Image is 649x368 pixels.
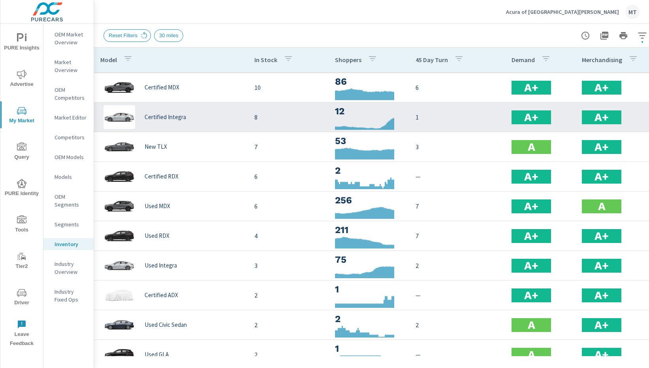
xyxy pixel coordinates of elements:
[43,84,94,104] div: OEM Competitors
[3,33,41,53] span: PURE Insights
[254,350,322,359] p: 2
[582,56,622,64] p: Merchandising
[100,56,117,64] p: Model
[335,164,403,177] h3: 2
[3,252,41,271] span: Tier2
[3,70,41,89] span: Advertise
[55,193,87,209] p: OEM Segments
[145,173,179,180] p: Certified RDX
[43,191,94,211] div: OEM Segments
[0,24,43,351] div: nav menu
[254,320,322,330] p: 2
[145,232,169,239] p: Used RDX
[594,318,609,332] h2: A+
[3,215,41,235] span: Tools
[103,76,135,99] img: glamour
[145,84,179,91] p: Certified MDX
[594,288,609,302] h2: A+
[254,112,322,122] p: 8
[3,288,41,307] span: Driver
[145,114,186,121] p: Certified Integra
[512,56,535,64] p: Demand
[416,320,499,330] p: 2
[145,321,187,328] p: Used Civic Sedan
[254,83,322,92] p: 10
[524,199,538,213] h2: A+
[594,170,609,184] h2: A+
[335,193,403,207] h3: 256
[528,140,535,154] h2: A
[55,288,87,304] p: Industry Fixed Ops
[43,171,94,183] div: Models
[103,254,135,277] img: glamour
[254,172,322,181] p: 6
[524,170,538,184] h2: A+
[145,351,169,358] p: Used GLA
[103,105,135,129] img: glamour
[55,240,87,248] p: Inventory
[43,258,94,278] div: Industry Overview
[3,106,41,125] span: My Market
[103,135,135,159] img: glamour
[103,194,135,218] img: glamour
[3,142,41,162] span: Query
[335,253,403,266] h3: 75
[3,179,41,198] span: PURE Identity
[55,86,87,102] p: OEM Competitors
[55,114,87,121] p: Market Editor
[103,29,151,42] div: Reset Filters
[528,348,535,362] h2: A
[335,134,403,148] h3: 53
[43,238,94,250] div: Inventory
[103,343,135,366] img: glamour
[524,288,538,302] h2: A+
[43,218,94,230] div: Segments
[335,104,403,118] h3: 12
[254,261,322,270] p: 3
[596,28,612,44] button: "Export Report to PDF"
[254,201,322,211] p: 6
[3,320,41,348] span: Leave Feedback
[416,290,499,300] p: —
[55,58,87,74] p: Market Overview
[528,318,535,332] h2: A
[416,201,499,211] p: 7
[55,30,87,46] p: OEM Market Overview
[254,56,277,64] p: In Stock
[55,260,87,276] p: Industry Overview
[594,348,609,362] h2: A+
[43,151,94,163] div: OEM Models
[103,224,135,248] img: glamour
[43,112,94,123] div: Market Editor
[103,165,135,188] img: glamour
[594,229,609,243] h2: A+
[615,28,631,44] button: Print Report
[416,56,448,64] p: 45 Day Turn
[416,172,499,181] p: —
[594,259,609,273] h2: A+
[103,283,135,307] img: glamour
[416,350,499,359] p: —
[55,220,87,228] p: Segments
[594,140,609,154] h2: A+
[524,229,538,243] h2: A+
[416,112,499,122] p: 1
[524,81,538,95] h2: A+
[416,142,499,152] p: 3
[335,312,403,326] h3: 2
[416,83,499,92] p: 6
[254,231,322,241] p: 4
[145,203,170,210] p: Used MDX
[55,153,87,161] p: OEM Models
[43,28,94,48] div: OEM Market Overview
[145,292,178,299] p: Certified ADX
[145,262,177,269] p: Used Integra
[43,286,94,305] div: Industry Fixed Ops
[55,133,87,141] p: Competitors
[416,231,499,241] p: 7
[254,290,322,300] p: 2
[416,261,499,270] p: 2
[335,223,403,237] h3: 211
[594,110,609,124] h2: A+
[335,75,403,88] h3: 86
